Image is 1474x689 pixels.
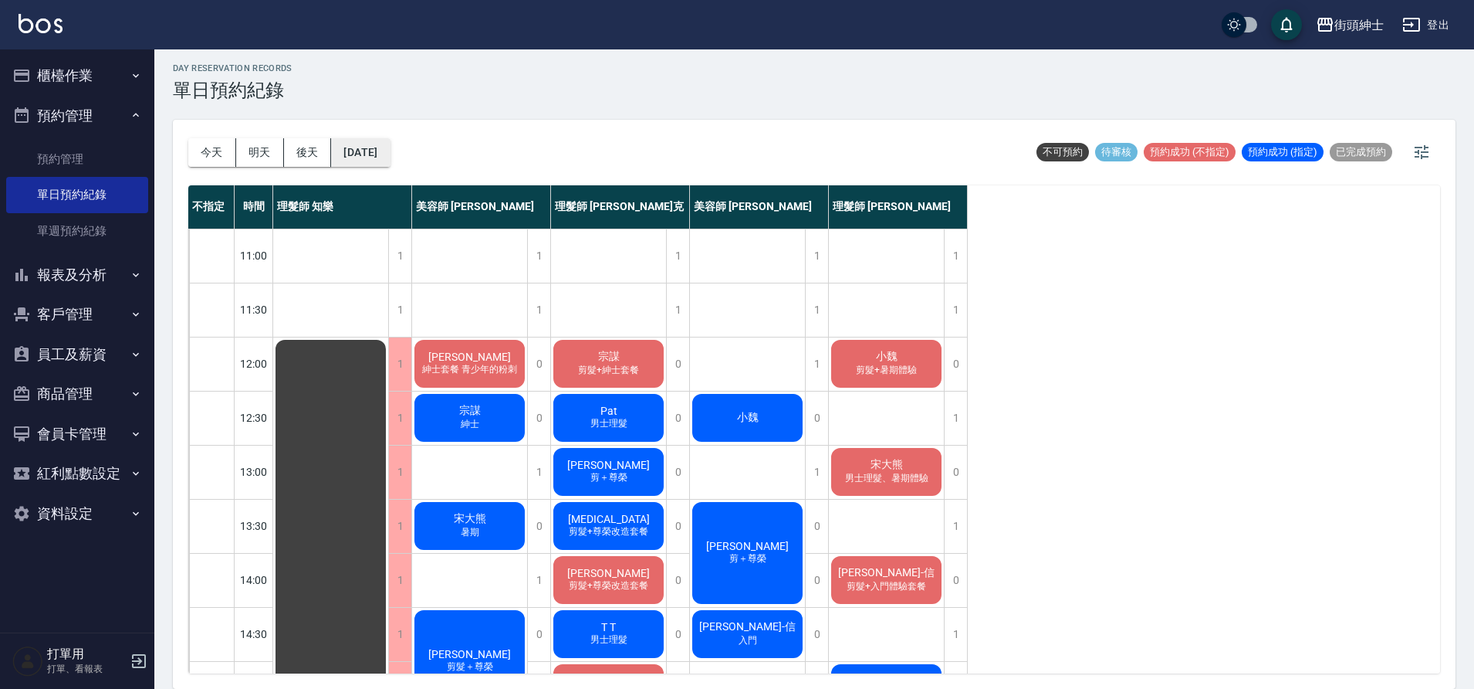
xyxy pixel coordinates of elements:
[425,351,514,363] span: [PERSON_NAME]
[456,404,484,418] span: 宗謀
[575,364,642,377] span: 剪髮+紳士套餐
[944,392,967,445] div: 1
[388,338,411,391] div: 1
[829,185,968,229] div: 理髮師 [PERSON_NAME]
[842,472,931,485] span: 男士理髮、暑期體驗
[666,446,689,499] div: 0
[944,446,967,499] div: 0
[6,453,148,494] button: 紅利點數設定
[587,471,631,484] span: 剪＋尊榮
[666,283,689,337] div: 1
[6,414,148,454] button: 會員卡管理
[944,554,967,607] div: 0
[666,500,689,553] div: 0
[235,185,273,229] div: 時間
[388,446,411,499] div: 1
[551,185,690,229] div: 理髮師 [PERSON_NAME]克
[690,185,829,229] div: 美容師 [PERSON_NAME]
[388,554,411,607] div: 1
[835,566,938,580] span: [PERSON_NAME]-信
[419,363,520,376] span: 紳士套餐 青少年的粉刺
[527,229,550,283] div: 1
[188,185,235,229] div: 不指定
[805,283,828,337] div: 1
[944,283,967,337] div: 1
[331,138,390,167] button: [DATE]
[6,56,148,96] button: 櫃檯作業
[587,417,631,430] span: 男士理髮
[696,620,799,634] span: [PERSON_NAME]-信
[1242,145,1324,159] span: 預約成功 (指定)
[388,608,411,661] div: 1
[236,138,284,167] button: 明天
[805,229,828,283] div: 1
[805,554,828,607] div: 0
[595,350,623,364] span: 宗謀
[564,459,653,471] span: [PERSON_NAME]
[235,337,273,391] div: 12:00
[527,554,550,607] div: 1
[273,185,412,229] div: 理髮師 知樂
[598,621,619,633] span: T T
[565,513,653,525] span: [MEDICAL_DATA]
[843,580,929,593] span: 剪髮+入門體驗套餐
[587,633,631,647] span: 男士理髮
[6,334,148,375] button: 員工及薪資
[527,392,550,445] div: 0
[444,660,496,674] span: 剪髮＋尊榮
[1036,145,1089,159] span: 不可預約
[6,294,148,334] button: 客戶管理
[805,608,828,661] div: 0
[47,647,126,662] h5: 打單用
[235,445,273,499] div: 13:00
[388,229,411,283] div: 1
[527,446,550,499] div: 1
[388,500,411,553] div: 1
[726,552,769,565] span: 剪＋尊榮
[666,554,689,607] div: 0
[173,80,292,101] h3: 單日預約紀錄
[12,646,43,677] img: Person
[1144,145,1236,159] span: 預約成功 (不指定)
[734,411,762,425] span: 小魏
[867,458,906,472] span: 宋大熊
[19,14,63,33] img: Logo
[235,607,273,661] div: 14:30
[566,579,651,592] span: 剪髮+尊榮改造套餐
[6,96,148,136] button: 預約管理
[47,662,126,676] p: 打單、看報表
[6,141,148,177] a: 預約管理
[235,391,273,445] div: 12:30
[564,567,653,579] span: [PERSON_NAME]
[173,63,292,73] h2: day Reservation records
[1310,9,1390,41] button: 街頭紳士
[805,338,828,391] div: 1
[458,418,482,431] span: 紳士
[6,177,148,212] a: 單日預約紀錄
[6,494,148,534] button: 資料設定
[873,350,901,364] span: 小魏
[6,213,148,249] a: 單週預約紀錄
[703,540,792,552] span: [PERSON_NAME]
[666,338,689,391] div: 0
[1396,11,1455,39] button: 登出
[1330,145,1392,159] span: 已完成預約
[412,185,551,229] div: 美容師 [PERSON_NAME]
[1334,15,1384,35] div: 街頭紳士
[1095,145,1138,159] span: 待審核
[388,283,411,337] div: 1
[805,500,828,553] div: 0
[235,499,273,553] div: 13:30
[6,374,148,414] button: 商品管理
[666,229,689,283] div: 1
[944,338,967,391] div: 0
[527,283,550,337] div: 1
[853,364,920,377] span: 剪髮+暑期體驗
[1271,9,1302,40] button: save
[188,138,236,167] button: 今天
[566,525,651,538] span: 剪髮+尊榮改造套餐
[735,634,760,647] span: 入門
[944,500,967,553] div: 1
[235,283,273,337] div: 11:30
[527,500,550,553] div: 0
